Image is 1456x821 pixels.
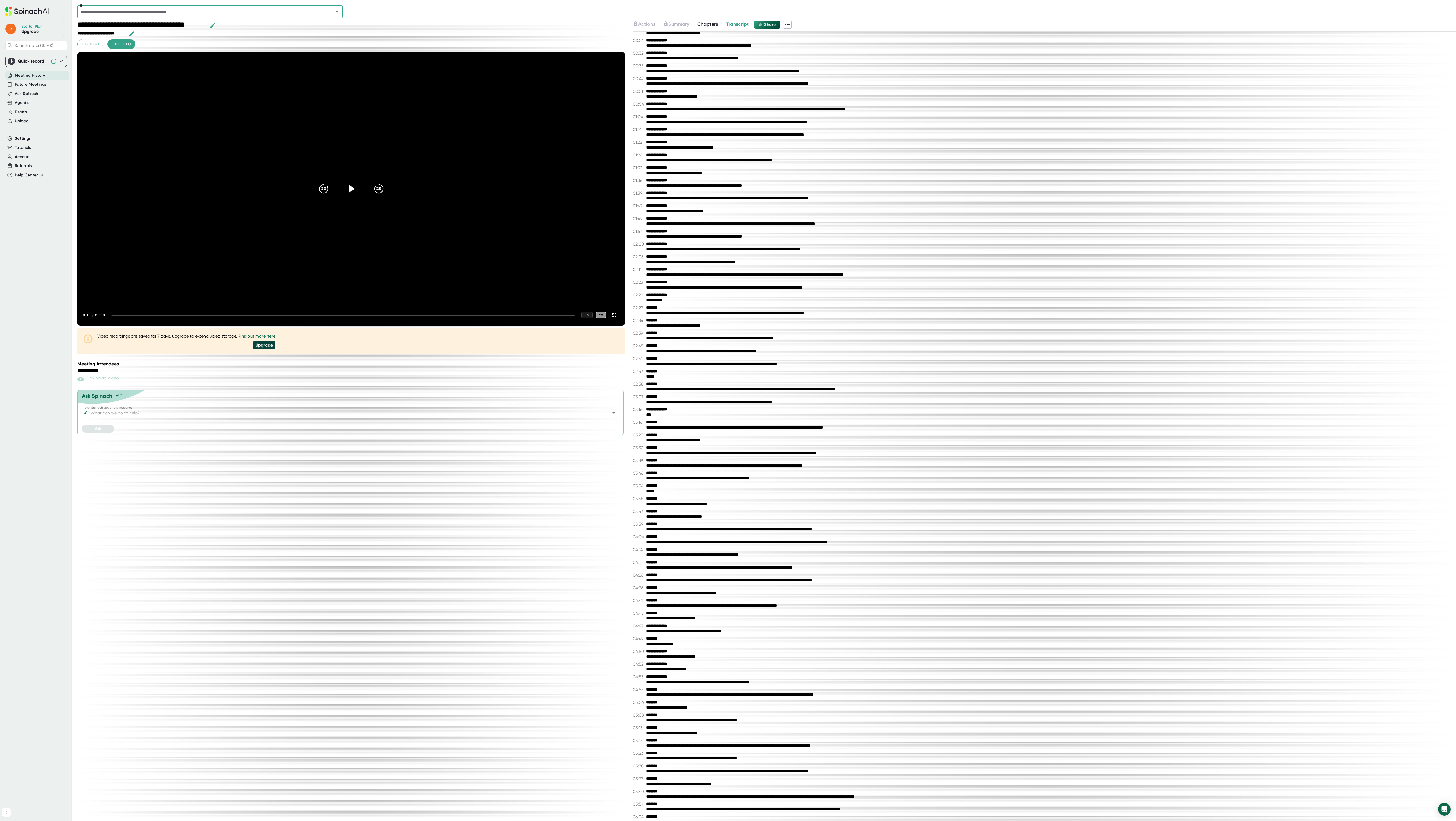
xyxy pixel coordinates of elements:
span: 01:36 [633,178,645,183]
button: Drafts [15,109,27,115]
span: 03:59 [633,522,645,527]
button: Settings [15,136,31,142]
span: Highlights [82,41,103,47]
span: Share [764,22,776,27]
span: 03:39 [633,458,645,463]
span: 03:16 [633,407,645,412]
button: Help Center [15,172,44,178]
span: 05:23 [633,751,645,756]
span: 05:06 [633,700,645,705]
button: Tutorials [15,145,31,151]
span: 04:26 [633,573,645,578]
button: Upload [15,118,28,124]
span: 03:46 [633,471,645,476]
span: 02:51 [633,356,645,361]
span: Actions [638,21,655,27]
div: Quick record [18,59,48,64]
div: Upgrade to access [633,21,663,29]
button: Future Meetings [15,81,46,88]
span: 04:18 [633,560,645,565]
button: Ask Spinach [15,91,38,97]
div: 0:00 / 39:10 [83,313,105,317]
span: 02:11 [633,267,645,272]
button: Ask [82,425,114,433]
span: 05:40 [633,789,645,794]
span: 01:56 [633,229,645,234]
span: 02:57 [633,369,645,374]
span: Search notes (⌘ + K) [15,43,66,48]
button: Summary [663,21,689,28]
span: 01:22 [633,140,645,145]
button: Full video [107,39,135,49]
span: 03:07 [633,394,645,400]
span: 00:26 [633,38,645,43]
span: 01:49 [633,216,645,221]
span: 02:45 [633,343,645,349]
span: 04:53 [633,674,645,680]
span: 01:39 [633,191,645,196]
span: Account [15,154,31,160]
div: Ask Spinach [82,393,112,399]
span: 02:06 [633,254,645,260]
span: 04:14 [633,547,645,552]
span: 04:55 [633,687,645,692]
span: 00:35 [633,63,645,69]
span: 05:15 [633,738,645,743]
span: 06:04 [633,814,645,820]
div: Upgrade to access [663,21,697,29]
button: Transcript [726,21,749,28]
span: Summary [668,21,689,27]
span: 01:47 [633,203,645,209]
span: 03:55 [633,496,645,501]
span: 05:30 [633,763,645,769]
span: 00:42 [633,76,645,81]
span: 05:37 [633,776,645,781]
span: Transcript [726,21,749,27]
span: Ask [95,426,101,431]
button: Open [610,409,617,417]
span: 03:57 [633,509,645,514]
span: 04:50 [633,649,645,654]
span: 00:32 [633,51,645,56]
span: e [5,24,16,34]
span: 01:14 [633,127,645,132]
span: 02:58 [633,382,645,387]
span: 04:52 [633,662,645,667]
div: Upgrade [253,341,275,349]
span: 04:04 [633,534,645,540]
div: Open Intercom Messenger [1438,803,1451,816]
span: Help Center [15,172,38,178]
span: 05:51 [633,802,645,807]
span: 02:23 [633,280,645,285]
button: Collapse sidebar [2,808,11,817]
span: 04:49 [633,636,645,641]
span: 01:04 [633,114,645,120]
div: Paid feature [77,375,119,382]
button: Share [754,21,780,29]
div: Quick record [8,56,64,67]
div: CC [596,312,606,318]
span: 01:32 [633,165,645,171]
span: 02:29 [633,305,645,311]
span: Full video [112,41,131,47]
span: 00:54 [633,102,645,107]
button: Referrals [15,163,32,169]
div: Video recordings are saved for 7 days, upgrade to extend video storage. [97,334,275,339]
button: Highlights [78,39,108,49]
span: 03:16 [633,420,645,425]
div: Agents [15,100,29,106]
span: 05:08 [633,713,645,718]
span: 03:54 [633,483,645,489]
a: Find out more here [238,334,275,339]
span: 03:27 [633,433,645,438]
span: 01:26 [633,152,645,158]
span: 04:45 [633,611,645,616]
button: Meeting History [15,72,45,78]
